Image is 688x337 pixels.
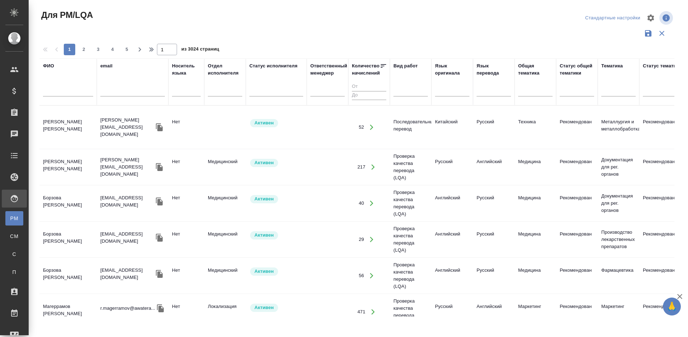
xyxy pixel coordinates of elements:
[92,44,104,55] button: 3
[352,62,380,77] div: Количество начислений
[431,263,473,288] td: Английский
[254,195,274,203] p: Активен
[5,247,23,261] a: С
[204,263,246,288] td: Медицинский
[43,62,54,70] div: ФИО
[168,115,204,140] td: Нет
[364,232,379,247] button: Открыть работы
[204,299,246,324] td: Локализация
[154,269,165,279] button: Скопировать
[9,215,20,222] span: PM
[249,267,303,276] div: Рядовой исполнитель: назначай с учетом рейтинга
[100,267,154,281] p: [EMAIL_ADDRESS][DOMAIN_NAME]
[352,91,386,100] input: До
[666,299,678,314] span: 🙏
[598,153,639,181] td: Документация для рег. органов
[598,115,639,140] td: Металлургия и металлобработка
[556,263,598,288] td: Рекомендован
[39,155,97,180] td: [PERSON_NAME] [PERSON_NAME]
[5,229,23,243] a: CM
[204,191,246,216] td: Медицинский
[154,232,165,243] button: Скопировать
[100,305,155,312] p: r.magerramov@awatera...
[359,272,364,279] div: 56
[168,155,204,180] td: Нет
[154,162,165,172] button: Скопировать
[556,227,598,252] td: Рекомендован
[168,299,204,324] td: Нет
[515,299,556,324] td: Маркетинг
[560,62,594,77] div: Статус общей тематики
[364,120,379,135] button: Открыть работы
[515,115,556,140] td: Техника
[556,191,598,216] td: Рекомендован
[254,159,274,166] p: Активен
[357,308,365,315] div: 471
[390,185,431,221] td: Проверка качества перевода (LQA)
[39,299,97,324] td: Магеррамов [PERSON_NAME]
[655,27,669,40] button: Сбросить фильтры
[556,115,598,140] td: Рекомендован
[518,62,553,77] div: Общая тематика
[598,299,639,324] td: Маркетинг
[9,233,20,240] span: CM
[154,122,165,133] button: Скопировать
[208,62,242,77] div: Отдел исполнителя
[92,46,104,53] span: 3
[254,304,274,311] p: Активен
[359,124,364,131] div: 52
[641,27,655,40] button: Сохранить фильтры
[107,46,118,53] span: 4
[364,269,379,283] button: Открыть работы
[172,62,201,77] div: Носитель языка
[359,200,364,207] div: 40
[121,46,133,53] span: 5
[78,44,90,55] button: 2
[473,263,515,288] td: Русский
[473,191,515,216] td: Русский
[100,117,154,138] p: [PERSON_NAME][EMAIL_ADDRESS][DOMAIN_NAME]
[556,299,598,324] td: Рекомендован
[168,227,204,252] td: Нет
[515,155,556,180] td: Медицина
[181,45,219,55] span: из 3024 страниц
[249,118,303,128] div: Рядовой исполнитель: назначай с учетом рейтинга
[390,258,431,294] td: Проверка качества перевода (LQA)
[310,62,347,77] div: Ответственный менеджер
[515,191,556,216] td: Медицина
[100,194,154,209] p: [EMAIL_ADDRESS][DOMAIN_NAME]
[254,119,274,127] p: Активен
[107,44,118,55] button: 4
[249,231,303,240] div: Рядовой исполнитель: назначай с учетом рейтинга
[249,158,303,168] div: Рядовой исполнитель: назначай с учетом рейтинга
[473,115,515,140] td: Русский
[168,263,204,288] td: Нет
[643,62,682,70] div: Статус тематики
[473,227,515,252] td: Русский
[431,191,473,216] td: Английский
[390,294,431,330] td: Проверка качества перевода (LQA)
[357,163,365,171] div: 217
[352,82,386,91] input: От
[154,196,165,207] button: Скопировать
[556,155,598,180] td: Рекомендован
[5,211,23,226] a: PM
[254,232,274,239] p: Активен
[155,303,166,314] button: Скопировать
[366,160,381,175] button: Открыть работы
[364,196,379,211] button: Открыть работы
[515,263,556,288] td: Медицина
[435,62,469,77] div: Язык оригинала
[39,263,97,288] td: Борзова [PERSON_NAME]
[583,13,642,24] div: split button
[39,115,97,140] td: [PERSON_NAME] [PERSON_NAME]
[121,44,133,55] button: 5
[78,46,90,53] span: 2
[39,227,97,252] td: Борзова [PERSON_NAME]
[39,191,97,216] td: Борзова [PERSON_NAME]
[249,62,297,70] div: Статус исполнителя
[390,115,431,140] td: Последовательный перевод
[9,251,20,258] span: С
[431,115,473,140] td: Китайский
[659,11,674,25] span: Посмотреть информацию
